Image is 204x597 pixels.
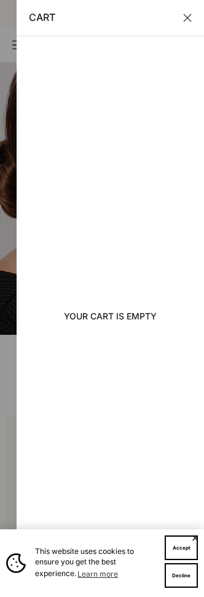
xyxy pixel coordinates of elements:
[165,535,198,560] button: Accept
[191,534,199,542] button: Close
[29,309,192,324] p: Your cart is empty
[165,563,198,588] button: Decline
[76,567,120,580] a: Learn more
[6,553,26,573] img: Cookie banner
[35,546,155,580] span: This website uses cookies to ensure you get the best experience.
[29,10,55,26] p: Cart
